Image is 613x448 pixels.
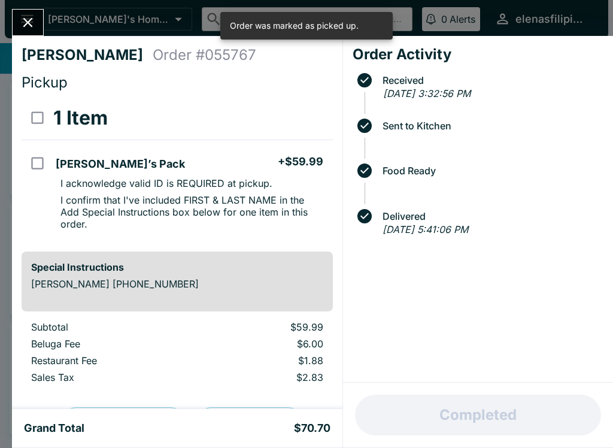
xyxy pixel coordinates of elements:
h5: [PERSON_NAME]’s Pack [56,157,185,171]
table: orders table [22,321,333,388]
h5: + $59.99 [278,155,323,169]
div: Order was marked as picked up. [230,16,359,36]
button: Print Receipt [196,407,304,438]
p: [PERSON_NAME] [PHONE_NUMBER] [31,278,323,290]
h4: Order # 055767 [153,46,256,64]
p: I confirm that I've included FIRST & LAST NAME in the Add Special Instructions box below for one ... [60,194,323,230]
p: Subtotal [31,321,186,333]
span: Pickup [22,74,68,91]
button: Close [13,10,43,35]
span: Food Ready [377,165,603,176]
p: Beluga Fee [31,338,186,350]
p: $2.83 [205,371,323,383]
span: Delivered [377,211,603,222]
button: Preview Receipt [60,407,186,438]
h4: [PERSON_NAME] [22,46,153,64]
table: orders table [22,96,333,242]
p: $59.99 [205,321,323,333]
h6: Special Instructions [31,261,323,273]
h4: Order Activity [353,46,603,63]
p: $6.00 [205,338,323,350]
em: [DATE] 3:32:56 PM [383,87,471,99]
span: Received [377,75,603,86]
h5: $70.70 [294,421,330,435]
em: [DATE] 5:41:06 PM [383,223,468,235]
p: Restaurant Fee [31,355,186,367]
p: I acknowledge valid ID is REQUIRED at pickup. [60,177,272,189]
h5: Grand Total [24,421,84,435]
p: Sales Tax [31,371,186,383]
span: Sent to Kitchen [377,120,603,131]
h3: 1 Item [53,106,108,130]
p: $1.88 [205,355,323,367]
